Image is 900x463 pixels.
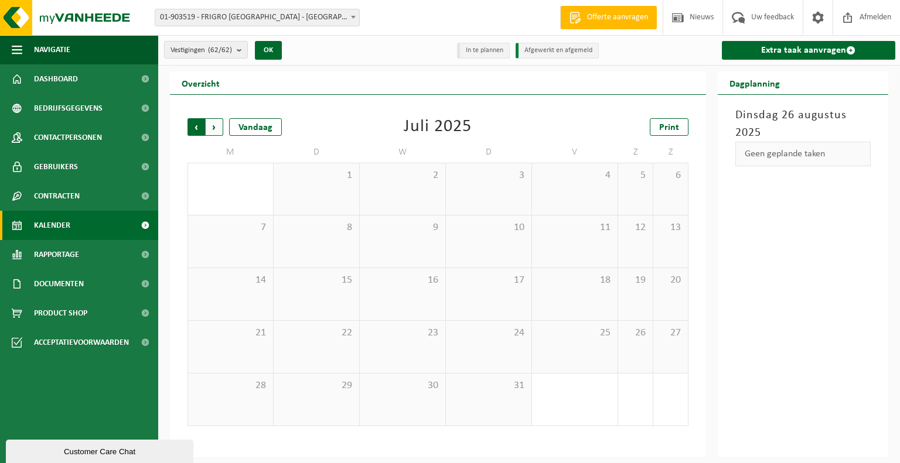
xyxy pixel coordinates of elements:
span: 26 [624,327,647,339]
span: 15 [279,274,353,287]
span: 29 [279,379,353,392]
span: 2 [366,169,439,182]
span: Volgende [206,118,223,136]
span: Dashboard [34,64,78,94]
td: D [446,142,532,163]
h3: Dinsdag 26 augustus 2025 [735,107,871,142]
a: Offerte aanvragen [560,6,657,29]
span: Rapportage [34,240,79,269]
a: Print [650,118,688,136]
span: 22 [279,327,353,339]
span: Documenten [34,269,84,299]
h2: Dagplanning [718,71,792,94]
button: OK [255,41,282,60]
h2: Overzicht [170,71,231,94]
span: Contactpersonen [34,123,102,152]
div: Juli 2025 [404,118,472,136]
span: 30 [366,379,439,392]
button: Vestigingen(62/62) [164,41,248,59]
span: 25 [538,327,612,339]
span: 17 [452,274,526,287]
span: 5 [624,169,647,182]
span: 28 [194,379,267,392]
span: 11 [538,221,612,234]
span: 4 [538,169,612,182]
span: 9 [366,221,439,234]
span: Acceptatievoorwaarden [34,328,129,357]
span: Offerte aanvragen [584,12,651,23]
span: 12 [624,221,647,234]
span: 20 [659,274,682,287]
span: 1 [279,169,353,182]
a: Extra taak aanvragen [722,41,896,60]
span: 24 [452,327,526,339]
span: Contracten [34,181,80,211]
span: Vestigingen [171,42,232,59]
li: In te plannen [457,43,510,59]
td: Z [618,142,653,163]
span: 10 [452,221,526,234]
iframe: chat widget [6,437,196,463]
span: 18 [538,274,612,287]
span: 23 [366,327,439,339]
td: V [532,142,618,163]
div: Geen geplande taken [735,142,871,166]
span: Product Shop [34,299,87,328]
td: Z [653,142,688,163]
span: 6 [659,169,682,182]
li: Afgewerkt en afgemeld [516,43,599,59]
span: 01-903519 - FRIGRO NV - MOORSELE [155,9,359,26]
span: Navigatie [34,35,70,64]
span: Bedrijfsgegevens [34,94,103,123]
span: Kalender [34,211,70,240]
span: 01-903519 - FRIGRO NV - MOORSELE [155,9,360,26]
span: 31 [452,379,526,392]
td: D [274,142,360,163]
span: 8 [279,221,353,234]
span: 21 [194,327,267,339]
td: W [360,142,446,163]
span: Vorige [187,118,205,136]
span: 27 [659,327,682,339]
span: Print [659,123,679,132]
span: 16 [366,274,439,287]
span: Gebruikers [34,152,78,181]
span: 13 [659,221,682,234]
count: (62/62) [208,46,232,54]
span: 14 [194,274,267,287]
span: 3 [452,169,526,182]
td: M [187,142,274,163]
span: 7 [194,221,267,234]
span: 19 [624,274,647,287]
div: Vandaag [229,118,282,136]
